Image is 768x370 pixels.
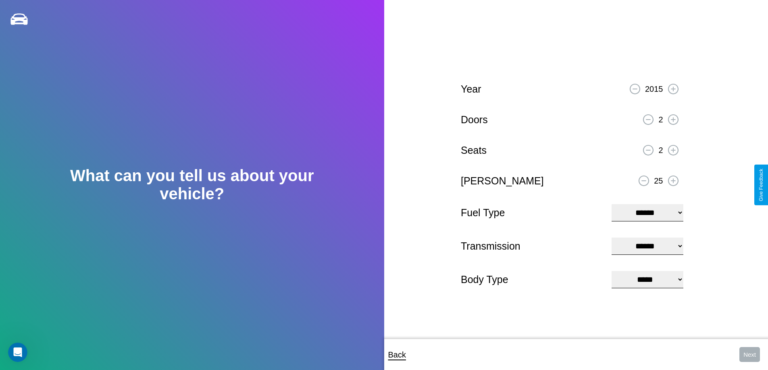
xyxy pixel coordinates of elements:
[388,347,406,362] p: Back
[461,172,544,190] p: [PERSON_NAME]
[739,347,760,362] button: Next
[658,143,663,157] p: 2
[38,167,345,203] h2: What can you tell us about your vehicle?
[461,204,604,222] p: Fuel Type
[461,141,487,159] p: Seats
[654,174,663,188] p: 25
[645,82,663,96] p: 2015
[658,112,663,127] p: 2
[8,343,27,362] iframe: Intercom live chat
[461,271,604,289] p: Body Type
[461,237,604,255] p: Transmission
[758,169,764,201] div: Give Feedback
[461,80,481,98] p: Year
[461,111,488,129] p: Doors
